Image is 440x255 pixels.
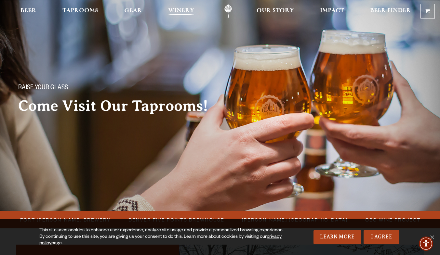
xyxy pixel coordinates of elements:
div: This site uses cookies to enhance user experience, analyze site usage and provide a personalized ... [39,227,284,247]
span: Our Story [257,8,294,13]
a: Denver Five Points Brewhouse [125,215,228,224]
a: privacy policy [39,235,282,246]
span: Gear [124,8,142,13]
a: Learn More [313,230,361,244]
a: I Agree [364,230,399,244]
a: Winery [164,4,198,19]
a: OBC Wine Project [361,215,424,224]
span: Winery [168,8,194,13]
a: Our Story [252,4,298,19]
a: [PERSON_NAME] [GEOGRAPHIC_DATA] [238,215,351,224]
span: Raise your glass [18,84,68,93]
span: Fort [PERSON_NAME] Brewery [20,215,111,224]
span: OBC Wine Project [365,215,420,224]
span: Beer [20,8,36,13]
a: Beer Finder [366,4,415,19]
span: Beer Finder [370,8,411,13]
span: [PERSON_NAME] [GEOGRAPHIC_DATA] [242,215,348,224]
h2: Come Visit Our Taprooms! [18,98,221,114]
span: Taprooms [62,8,98,13]
a: Impact [316,4,348,19]
a: Gear [120,4,146,19]
span: Denver Five Points Brewhouse [128,215,224,224]
a: Fort [PERSON_NAME] Brewery [16,215,114,224]
div: Accessibility Menu [419,236,433,251]
a: Beer [16,4,41,19]
a: Odell Home [216,4,240,19]
span: Impact [320,8,344,13]
a: Taprooms [58,4,102,19]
